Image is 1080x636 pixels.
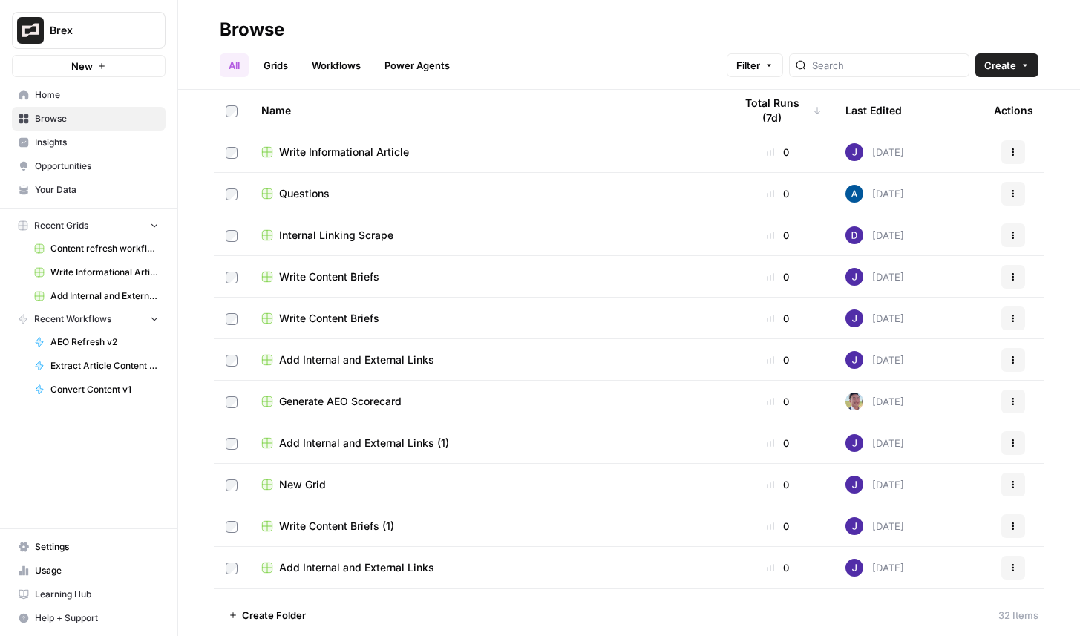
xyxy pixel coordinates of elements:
span: Usage [35,564,159,577]
div: 0 [734,228,822,243]
span: New [71,59,93,73]
a: Add Internal and External Links [261,560,710,575]
img: he81ibor8lsei4p3qvg4ugbvimgp [845,185,863,203]
div: [DATE] [845,185,904,203]
div: [DATE] [845,143,904,161]
div: 0 [734,477,822,492]
div: 0 [734,145,822,160]
span: Help + Support [35,612,159,625]
a: Content refresh workflow [27,237,166,260]
a: Add Internal and External Links (1) [261,436,710,450]
span: Write Content Briefs [279,269,379,284]
a: Your Data [12,178,166,202]
a: Convert Content v1 [27,378,166,401]
a: Home [12,83,166,107]
span: Write Content Briefs [279,311,379,326]
a: Workflows [303,53,370,77]
img: ou33p77gnp0c7pdx9aw43iihmur7 [845,351,863,369]
span: Home [35,88,159,102]
div: [DATE] [845,309,904,327]
a: Power Agents [376,53,459,77]
a: Write Content Briefs [261,269,710,284]
span: Brex [50,23,140,38]
a: Usage [12,559,166,583]
img: Brex Logo [17,17,44,44]
a: Write Content Briefs [261,311,710,326]
a: New Grid [261,477,710,492]
div: Actions [994,90,1033,131]
input: Search [812,58,963,73]
span: Content refresh workflow [50,242,159,255]
a: Generate AEO Scorecard [261,394,710,409]
div: Name [261,90,710,131]
div: [DATE] [845,476,904,494]
img: ou33p77gnp0c7pdx9aw43iihmur7 [845,309,863,327]
span: Add Internal and External Links [279,560,434,575]
span: Your Data [35,183,159,197]
span: Extract Article Content v.2 [50,359,159,373]
a: Opportunities [12,154,166,178]
button: Help + Support [12,606,166,630]
button: Workspace: Brex [12,12,166,49]
a: Settings [12,535,166,559]
span: AEO Refresh v2 [50,335,159,349]
span: Browse [35,112,159,125]
img: ou33p77gnp0c7pdx9aw43iihmur7 [845,517,863,535]
a: Write Informational Article [27,260,166,284]
div: [DATE] [845,434,904,452]
button: New [12,55,166,77]
a: All [220,53,249,77]
span: Recent Workflows [34,312,111,326]
div: 0 [734,269,822,284]
span: Create Folder [242,608,306,623]
img: ou33p77gnp0c7pdx9aw43iihmur7 [845,559,863,577]
span: Create [984,58,1016,73]
div: Browse [220,18,284,42]
img: ou33p77gnp0c7pdx9aw43iihmur7 [845,476,863,494]
div: Total Runs (7d) [734,90,822,131]
span: Write Informational Article [50,266,159,279]
span: New Grid [279,477,326,492]
span: Write Informational Article [279,145,409,160]
span: Generate AEO Scorecard [279,394,402,409]
span: Add Internal and External Links [279,353,434,367]
div: [DATE] [845,559,904,577]
a: Extract Article Content v.2 [27,354,166,378]
span: Questions [279,186,330,201]
span: Convert Content v1 [50,383,159,396]
span: Filter [736,58,760,73]
button: Recent Grids [12,214,166,237]
a: Write Content Briefs (1) [261,519,710,534]
span: Recent Grids [34,219,88,232]
span: Insights [35,136,159,149]
div: [DATE] [845,517,904,535]
a: Grids [255,53,297,77]
a: Add Internal and External Links (1) [27,284,166,308]
div: 0 [734,311,822,326]
a: Questions [261,186,710,201]
img: ou33p77gnp0c7pdx9aw43iihmur7 [845,434,863,452]
span: Add Internal and External Links (1) [279,436,449,450]
div: Last Edited [845,90,902,131]
span: Settings [35,540,159,554]
button: Recent Workflows [12,308,166,330]
span: Internal Linking Scrape [279,228,393,243]
a: Add Internal and External Links [261,353,710,367]
a: Learning Hub [12,583,166,606]
a: Write Informational Article [261,145,710,160]
span: Learning Hub [35,588,159,601]
div: [DATE] [845,351,904,369]
span: Opportunities [35,160,159,173]
div: 0 [734,519,822,534]
a: Internal Linking Scrape [261,228,710,243]
a: Browse [12,107,166,131]
div: [DATE] [845,393,904,410]
button: Create [975,53,1038,77]
div: 0 [734,394,822,409]
div: 0 [734,186,822,201]
div: 0 [734,436,822,450]
a: Insights [12,131,166,154]
div: [DATE] [845,268,904,286]
div: 0 [734,560,822,575]
div: 32 Items [998,608,1038,623]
